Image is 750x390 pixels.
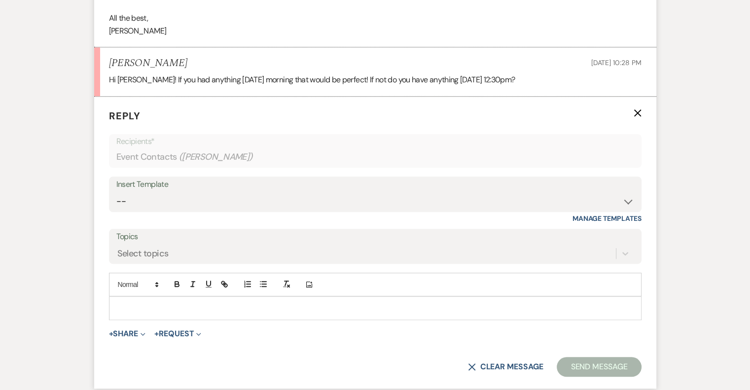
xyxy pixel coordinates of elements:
[116,177,634,192] div: Insert Template
[116,147,634,167] div: Event Contacts
[117,247,169,260] div: Select topics
[179,150,253,164] span: ( [PERSON_NAME] )
[591,58,642,67] span: [DATE] 10:28 PM
[109,330,113,338] span: +
[154,330,201,338] button: Request
[109,25,642,37] p: [PERSON_NAME]
[572,214,642,223] a: Manage Templates
[468,363,543,371] button: Clear message
[116,230,634,244] label: Topics
[109,13,148,23] span: All the best,
[154,330,159,338] span: +
[116,135,634,148] p: Recipients*
[109,73,642,86] p: Hi [PERSON_NAME]! If you had anything [DATE] morning that would be perfect! If not do you have an...
[109,330,146,338] button: Share
[109,57,187,70] h5: [PERSON_NAME]
[557,357,641,377] button: Send Message
[109,109,141,122] span: Reply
